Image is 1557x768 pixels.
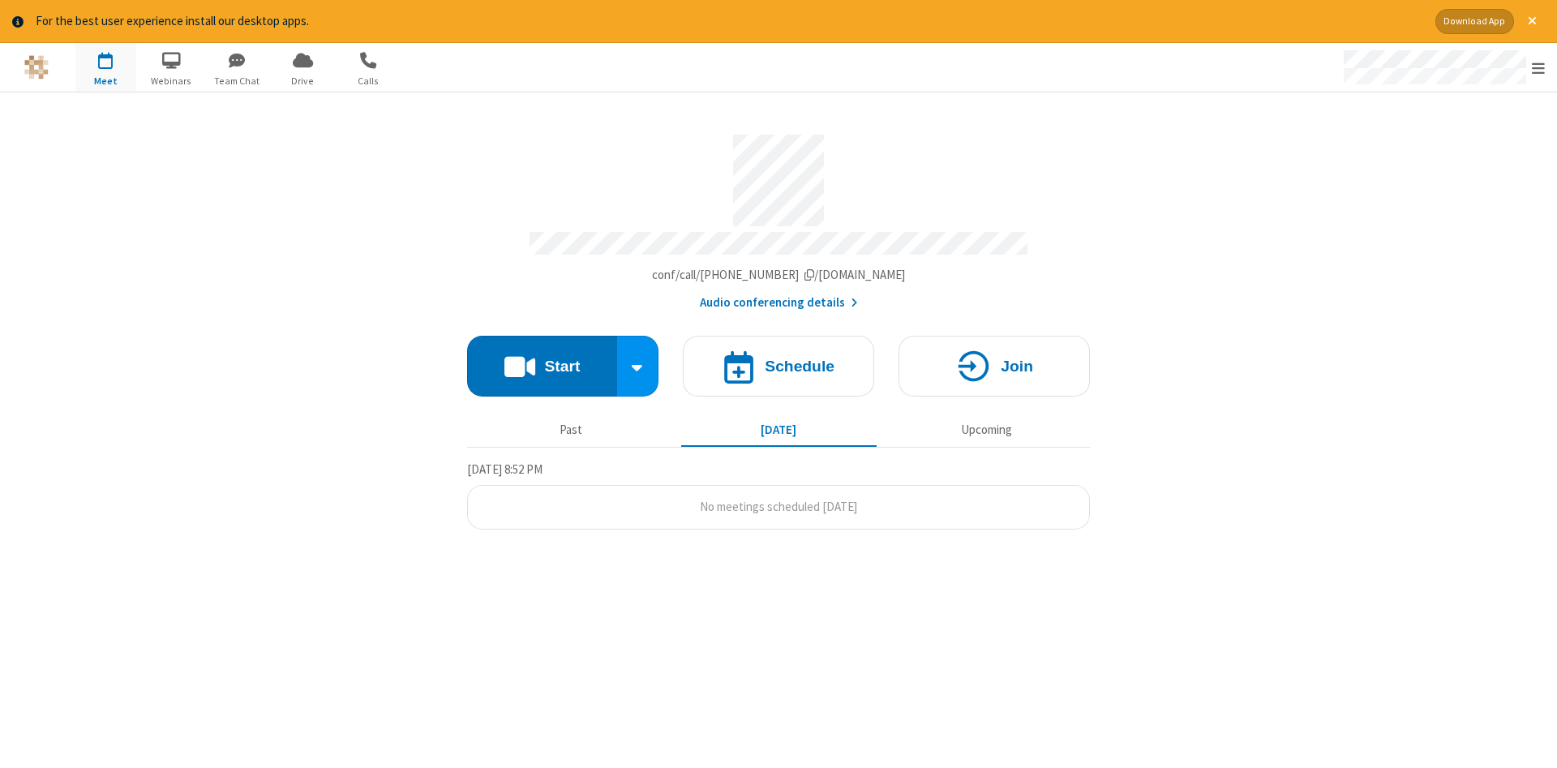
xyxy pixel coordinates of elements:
button: Start [467,336,617,397]
span: Team Chat [207,74,268,88]
h4: Start [544,358,580,374]
span: Copy my meeting room link [652,267,906,282]
section: Account details [467,122,1090,311]
div: Open menu [1328,43,1557,92]
button: Join [899,336,1090,397]
button: Upcoming [889,415,1084,446]
h4: Join [1001,358,1033,374]
img: QA Selenium DO NOT DELETE OR CHANGE [24,55,49,79]
div: Start conference options [617,336,659,397]
h4: Schedule [765,358,834,374]
span: Calls [338,74,399,88]
div: For the best user experience install our desktop apps. [36,12,1423,31]
button: Copy my meeting room linkCopy my meeting room link [652,266,906,285]
button: Download App [1435,9,1514,34]
button: Logo [6,43,66,92]
button: Schedule [683,336,874,397]
span: Meet [75,74,136,88]
button: Audio conferencing details [700,294,858,312]
button: Close alert [1520,9,1545,34]
span: Webinars [141,74,202,88]
span: No meetings scheduled [DATE] [700,499,857,514]
button: Past [474,415,669,446]
span: Drive [272,74,333,88]
section: Today's Meetings [467,460,1090,530]
button: [DATE] [681,415,877,446]
span: [DATE] 8:52 PM [467,461,543,477]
